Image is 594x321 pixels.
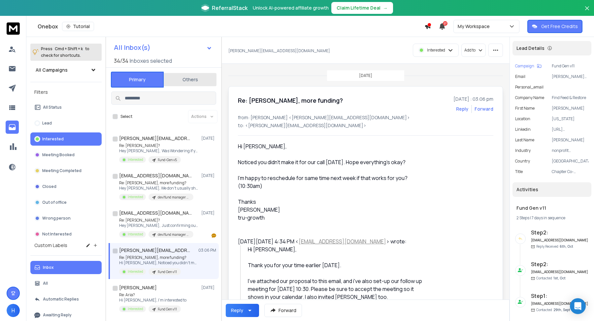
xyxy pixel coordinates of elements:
button: Close banner [583,4,591,20]
p: dev/fund manager scrape 1 [158,232,189,237]
p: All [43,281,48,286]
p: Fund Gen v11 [158,307,177,312]
p: Re: [PERSON_NAME], more funding? [119,255,198,260]
button: Primary [111,72,164,88]
p: Interested [42,136,64,142]
div: I'm happy to reschedule for same time next week if that works for you? (10:30am) [238,174,431,190]
button: Not Interested [30,228,102,241]
p: Automatic Replies [43,297,79,302]
button: Wrong person [30,212,102,225]
button: Get Free Credits [527,20,582,33]
p: Interested [128,195,143,199]
span: Cmd + Shift + k [54,45,84,53]
p: Not Interested [42,232,72,237]
div: tru-growth [238,214,431,222]
p: [DATE] [201,285,216,290]
p: Hey [PERSON_NAME], Was Wondering if you [119,148,198,154]
h6: [EMAIL_ADDRESS][DOMAIN_NAME] [531,301,589,306]
button: All Status [30,101,102,114]
p: [URL][DOMAIN_NAME][PERSON_NAME] [552,127,589,132]
h6: [EMAIL_ADDRESS][DOMAIN_NAME] [531,269,589,274]
p: nonprofit organization management [552,148,589,153]
button: Out of office [30,196,102,209]
p: Interested [128,232,143,237]
p: Out of office [42,200,67,205]
p: Lead Details [516,45,544,52]
a: [EMAIL_ADDRESS][DOMAIN_NAME] [299,238,386,245]
div: Activities [512,182,591,197]
p: All Status [43,105,62,110]
button: All Campaigns [30,63,102,77]
p: [DATE] [359,73,372,78]
button: H [7,304,20,317]
p: Fund-Gen v5 [158,158,177,162]
p: Contacted [536,276,566,281]
button: Automatic Replies [30,293,102,306]
h6: Step 2 : [531,260,589,268]
p: [GEOGRAPHIC_DATA] [552,159,589,164]
p: Re: [PERSON_NAME]? [119,218,198,223]
p: Fund Gen v11 [158,269,177,274]
p: Re: [PERSON_NAME]? [119,143,198,148]
p: Interested [427,48,445,53]
button: Lead [30,117,102,130]
div: | [516,215,587,221]
p: country [515,159,530,164]
p: [DATE] : 03:06 pm [453,96,493,102]
p: [DATE] [201,173,216,178]
button: Tutorial [62,22,94,31]
p: Campaign [515,63,534,69]
p: [DATE] [201,136,216,141]
p: [PERSON_NAME] [552,137,589,143]
h3: Custom Labels [34,242,67,249]
h3: Filters [30,88,102,97]
p: Interested [128,269,143,274]
div: Onebox [38,22,424,31]
span: 6th, Oct [560,244,573,249]
p: Company Name [515,95,544,100]
button: Reply [226,304,259,317]
button: Others [164,72,216,87]
span: → [383,5,388,11]
div: Reply [231,307,243,314]
span: 34 / 34 [114,57,128,65]
h1: All Campaigns [36,67,68,73]
p: personal_email [515,85,544,90]
div: [DATE][DATE] 4:34 PM < > wrote: [238,237,431,245]
p: Interested [128,157,143,162]
h1: [PERSON_NAME][EMAIL_ADDRESS][PERSON_NAME][DOMAIN_NAME] [119,135,192,142]
p: [PERSON_NAME][EMAIL_ADDRESS][DOMAIN_NAME] [552,74,589,79]
div: I've attached our proposal to this email, and i've also set-up our follow up meeting for [DATE] 1... [248,277,431,301]
p: Add to [464,48,476,53]
p: Wrong person [42,216,71,221]
h1: [EMAIL_ADDRESS][DOMAIN_NAME] [119,172,192,179]
p: Get Free Credits [541,23,578,30]
button: Meeting Completed [30,164,102,177]
h1: [PERSON_NAME][EMAIL_ADDRESS][DOMAIN_NAME] [119,247,192,254]
div: [PERSON_NAME] [238,206,431,214]
p: Re: [PERSON_NAME], more funding? [119,180,198,186]
p: Last Name [515,137,534,143]
p: Contacted [536,307,570,312]
p: First Name [515,106,535,111]
p: Closed [42,184,56,189]
button: All [30,277,102,290]
span: 29th, Sept [553,307,570,312]
h6: [EMAIL_ADDRESS][DOMAIN_NAME] [531,238,589,243]
span: ReferralStack [212,4,247,12]
button: Forward [264,304,302,317]
p: Email [515,74,525,79]
p: Hey [PERSON_NAME], Just confirming our scheduled [119,223,198,228]
div: Hi [PERSON_NAME], [248,245,431,253]
button: Meeting Booked [30,148,102,161]
p: location [515,116,530,122]
h1: [PERSON_NAME] [119,284,157,291]
button: All Inbox(s) [109,41,217,54]
h1: Fund Gen v11 [516,205,587,211]
div: Forward [475,106,493,112]
p: Lead [42,121,52,126]
p: from: [PERSON_NAME] <[PERSON_NAME][EMAIL_ADDRESS][DOMAIN_NAME]> [238,114,493,121]
button: Claim Lifetime Deal→ [331,2,393,14]
div: Thanks [238,198,431,206]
